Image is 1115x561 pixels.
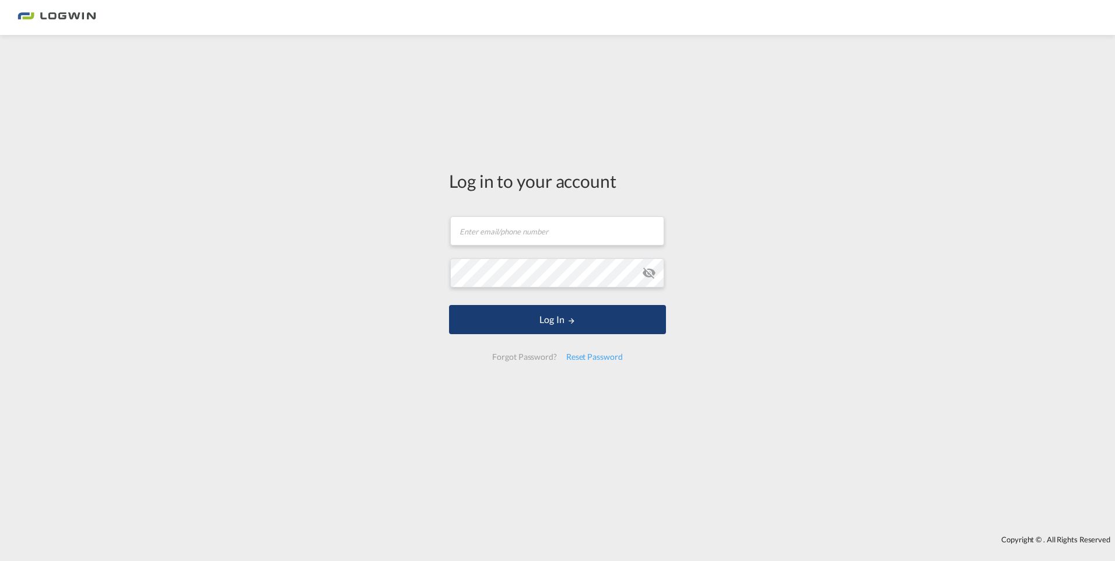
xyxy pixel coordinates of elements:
input: Enter email/phone number [450,216,664,246]
div: Reset Password [562,346,627,367]
md-icon: icon-eye-off [642,266,656,280]
button: LOGIN [449,305,666,334]
img: bc73a0e0d8c111efacd525e4c8ad7d32.png [17,5,96,31]
div: Log in to your account [449,169,666,193]
div: Forgot Password? [488,346,561,367]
